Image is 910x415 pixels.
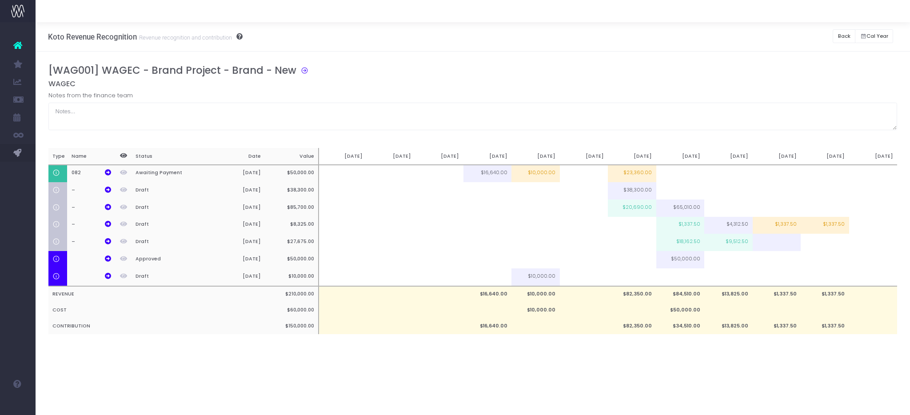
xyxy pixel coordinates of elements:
[319,148,367,165] th: [DATE]
[608,286,656,303] td: $82,350.00
[855,27,898,45] div: Small button group
[212,217,265,234] th: [DATE]
[265,165,319,183] th: $50,000.00
[704,286,753,303] td: $13,825.00
[212,268,265,286] th: [DATE]
[608,318,656,334] td: $82,350.00
[511,286,560,303] td: $10,000.00
[753,217,801,234] td: $1,337.50
[704,217,753,234] td: $4,312.50
[656,234,705,251] td: $18,162.50
[463,148,512,165] th: [DATE]
[265,217,319,234] th: $8,325.00
[212,234,265,251] th: [DATE]
[212,182,265,200] th: [DATE]
[801,286,849,303] td: $1,337.50
[753,286,801,303] td: $1,337.50
[131,165,212,183] th: Awaiting Payment
[608,200,656,217] td: $20,690.00
[131,200,212,217] th: Draft
[833,29,855,43] button: Back
[67,148,116,165] th: Name
[265,286,319,303] th: $210,000.00
[608,182,656,200] td: $38,300.00
[704,234,753,251] td: $9,512.50
[265,182,319,200] th: $38,300.00
[265,268,319,286] th: $10,000.00
[656,302,705,318] td: $50,000.00
[212,200,265,217] th: [DATE]
[48,148,67,165] th: Type
[48,64,296,76] h3: [WAG001] WAGEC - Brand Project - Brand - New
[212,251,265,268] th: [DATE]
[656,217,705,234] td: $1,337.50
[11,397,24,411] img: images/default_profile_image.png
[608,165,656,183] td: $23,360.00
[415,148,463,165] th: [DATE]
[131,148,212,165] th: Status
[656,200,705,217] td: $65,010.00
[801,217,849,234] td: $1,337.50
[48,32,243,41] h3: Koto Revenue Recognition
[67,234,116,251] th: –
[265,251,319,268] th: $50,000.00
[656,251,705,268] td: $50,000.00
[137,32,232,41] small: Revenue recognition and contribution
[131,234,212,251] th: Draft
[131,182,212,200] th: Draft
[48,302,265,318] th: COST
[656,318,705,334] td: $34,510.00
[463,286,512,303] td: $16,640.00
[753,148,801,165] th: [DATE]
[849,148,898,165] th: [DATE]
[265,148,319,165] th: Value
[131,251,212,268] th: Approved
[367,148,415,165] th: [DATE]
[511,165,560,183] td: $10,000.00
[801,318,849,334] td: $1,337.50
[48,91,133,100] label: Notes from the finance team
[48,318,265,334] th: CONTRIBUTION
[511,148,560,165] th: [DATE]
[67,200,116,217] th: –
[463,318,512,334] td: $16,640.00
[67,182,116,200] th: –
[704,148,753,165] th: [DATE]
[265,200,319,217] th: $85,700.00
[511,302,560,318] td: $10,000.00
[48,286,265,303] th: REVENUE
[608,148,656,165] th: [DATE]
[511,268,560,286] td: $10,000.00
[265,302,319,318] th: $60,000.00
[48,80,898,88] h5: WAGEC
[463,165,512,183] td: $16,640.00
[560,148,608,165] th: [DATE]
[212,165,265,183] th: [DATE]
[131,217,212,234] th: Draft
[67,217,116,234] th: –
[656,286,705,303] td: $84,510.00
[704,318,753,334] td: $13,825.00
[753,318,801,334] td: $1,337.50
[67,165,116,183] th: 082
[801,148,849,165] th: [DATE]
[656,148,705,165] th: [DATE]
[131,268,212,286] th: Draft
[265,234,319,251] th: $27,675.00
[855,29,893,43] button: Cal Year
[265,318,319,334] th: $150,000.00
[212,148,265,165] th: Date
